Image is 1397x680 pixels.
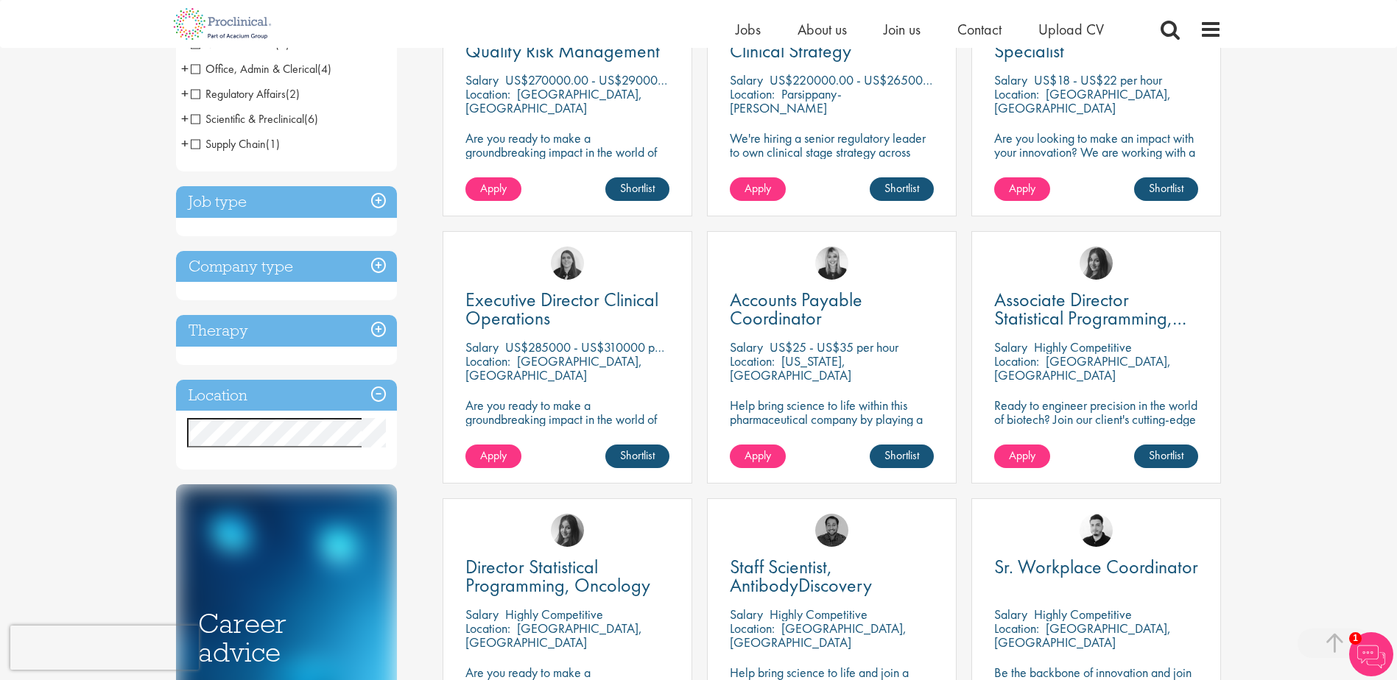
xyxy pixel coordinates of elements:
[465,606,499,623] span: Salary
[994,353,1039,369] span: Location:
[730,85,855,144] p: Parsippany-[PERSON_NAME][GEOGRAPHIC_DATA], [GEOGRAPHIC_DATA]
[317,61,331,77] span: (4)
[1134,177,1198,201] a: Shortlist
[551,514,584,547] img: Heidi Hennigan
[798,20,847,39] a: About us
[1349,632,1393,676] img: Chatbot
[465,291,669,327] a: Executive Director Clinical Operations
[480,447,507,463] span: Apply
[1080,514,1113,547] img: Anderson Maldonado
[465,620,642,651] p: [GEOGRAPHIC_DATA], [GEOGRAPHIC_DATA]
[994,291,1198,327] a: Associate Director Statistical Programming, Oncology
[465,398,669,468] p: Are you ready to make a groundbreaking impact in the world of biotechnology? Join a growing compa...
[176,315,397,347] div: Therapy
[957,20,1002,39] a: Contact
[191,111,304,127] span: Scientific & Preclinical
[465,353,510,369] span: Location:
[304,111,318,127] span: (6)
[730,398,934,440] p: Help bring science to life within this pharmaceutical company by playing a key role in their fina...
[730,85,775,102] span: Location:
[770,339,898,355] p: US$25 - US$35 per hour
[994,85,1039,102] span: Location:
[465,620,510,637] span: Location:
[730,558,934,595] a: Staff Scientist, AntibodyDiscovery
[994,177,1050,201] a: Apply
[181,57,189,79] span: +
[730,554,872,598] span: Staff Scientist, AntibodyDiscovery
[286,86,300,102] span: (2)
[1134,445,1198,468] a: Shortlist
[465,339,499,355] span: Salary
[730,177,786,201] a: Apply
[191,136,280,152] span: Supply Chain
[191,86,286,102] span: Regulatory Affairs
[730,620,775,637] span: Location:
[465,71,499,88] span: Salary
[10,626,199,670] iframe: reCAPTCHA
[736,20,761,39] a: Jobs
[465,445,521,468] a: Apply
[191,86,300,102] span: Regulatory Affairs
[1349,632,1362,645] span: 1
[730,353,851,383] p: [US_STATE], [GEOGRAPHIC_DATA]
[730,24,934,60] a: Senior Director, Regulatory Clinical Strategy
[181,107,189,130] span: +
[176,251,397,283] h3: Company type
[1034,339,1132,355] p: Highly Competitive
[815,247,848,280] img: Janelle Jones
[770,71,1133,88] p: US$220000.00 - US$265000 per annum + Highly Competitive Salary
[465,177,521,201] a: Apply
[1009,447,1035,463] span: Apply
[730,606,763,623] span: Salary
[505,71,739,88] p: US$270000.00 - US$290000.00 per annum
[730,71,763,88] span: Salary
[191,111,318,127] span: Scientific & Preclinical
[730,445,786,468] a: Apply
[770,606,868,623] p: Highly Competitive
[994,287,1186,349] span: Associate Director Statistical Programming, Oncology
[730,620,907,651] p: [GEOGRAPHIC_DATA], [GEOGRAPHIC_DATA]
[745,180,771,196] span: Apply
[994,445,1050,468] a: Apply
[994,620,1039,637] span: Location:
[730,291,934,327] a: Accounts Payable Coordinator
[465,24,669,60] a: Senior Director, Clinical Quality Risk Management
[730,339,763,355] span: Salary
[815,514,848,547] img: Mike Raletz
[480,180,507,196] span: Apply
[465,353,642,383] p: [GEOGRAPHIC_DATA], [GEOGRAPHIC_DATA]
[181,132,189,155] span: +
[191,136,266,152] span: Supply Chain
[176,380,397,411] h3: Location
[994,353,1171,383] p: [GEOGRAPHIC_DATA], [GEOGRAPHIC_DATA]
[994,606,1027,623] span: Salary
[176,186,397,218] div: Job type
[551,247,584,280] img: Ciara Noble
[505,339,701,355] p: US$285000 - US$310000 per annum
[730,131,934,173] p: We're hiring a senior regulatory leader to own clinical stage strategy across multiple programs.
[994,398,1198,468] p: Ready to engineer precision in the world of biotech? Join our client's cutting-edge team and play...
[1034,606,1132,623] p: Highly Competitive
[1009,180,1035,196] span: Apply
[1080,247,1113,280] img: Heidi Hennigan
[994,554,1198,579] span: Sr. Workplace Coordinator
[465,558,669,595] a: Director Statistical Programming, Oncology
[1034,71,1162,88] p: US$18 - US$22 per hour
[994,85,1171,116] p: [GEOGRAPHIC_DATA], [GEOGRAPHIC_DATA]
[1038,20,1104,39] a: Upload CV
[994,339,1027,355] span: Salary
[730,353,775,369] span: Location:
[994,558,1198,576] a: Sr. Workplace Coordinator
[465,131,669,201] p: Are you ready to make a groundbreaking impact in the world of biotechnology? Join a growing compa...
[505,606,603,623] p: Highly Competitive
[198,609,375,666] h3: Career advice
[465,287,658,330] span: Executive Director Clinical Operations
[994,131,1198,201] p: Are you looking to make an impact with your innovation? We are working with a well-established ph...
